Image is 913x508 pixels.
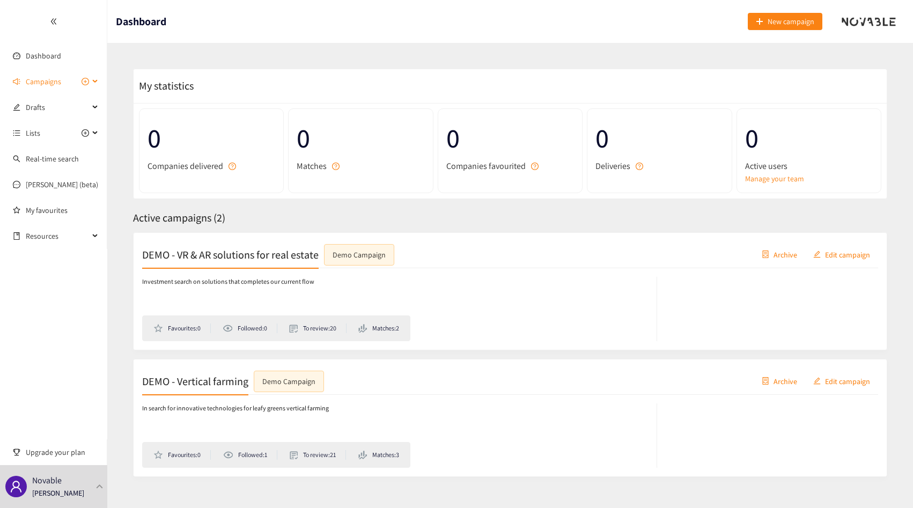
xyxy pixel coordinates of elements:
span: question-circle [229,163,236,170]
li: Favourites: 0 [153,323,211,333]
a: [PERSON_NAME] (beta) [26,180,98,189]
span: question-circle [332,163,340,170]
span: container [762,251,769,259]
li: Matches: 2 [358,323,399,333]
span: plus-circle [82,129,89,137]
span: 0 [148,117,275,159]
li: To review: 20 [289,323,347,333]
span: New campaign [768,16,814,27]
span: edit [813,377,821,386]
h2: DEMO - VR & AR solutions for real estate [142,247,319,262]
span: edit [813,251,821,259]
span: question-circle [531,163,539,170]
a: DEMO - Vertical farmingDemo CampaigncontainerArchiveeditEdit campaignIn search for innovative tec... [133,359,887,477]
span: plus [756,18,763,26]
span: Lists [26,122,40,144]
span: edit [13,104,20,111]
span: 0 [446,117,574,159]
span: sound [13,78,20,85]
a: Real-time search [26,154,79,164]
span: Active users [745,159,787,173]
div: Demo Campaign [333,248,386,260]
span: Matches [297,159,327,173]
span: plus-circle [82,78,89,85]
span: container [762,377,769,386]
a: My favourites [26,200,99,221]
span: book [13,232,20,240]
h2: DEMO - Vertical farming [142,373,248,388]
span: Campaigns [26,71,61,92]
span: Edit campaign [825,375,870,387]
span: Companies favourited [446,159,526,173]
p: Novable [32,474,62,487]
p: [PERSON_NAME] [32,487,84,499]
span: 0 [595,117,723,159]
button: containerArchive [754,246,805,263]
a: DEMO - VR & AR solutions for real estateDemo CampaigncontainerArchiveeditEdit campaignInvestment ... [133,232,887,350]
div: Demo Campaign [262,375,315,387]
span: 0 [297,117,424,159]
span: Drafts [26,97,89,118]
li: Matches: 3 [358,450,399,460]
a: Manage your team [745,173,873,185]
span: question-circle [636,163,643,170]
li: Followed: 0 [223,323,277,333]
button: editEdit campaign [805,372,878,389]
span: Active campaigns ( 2 ) [133,211,225,225]
li: To review: 21 [290,450,347,460]
span: Resources [26,225,89,247]
span: double-left [50,18,57,25]
span: Archive [774,248,797,260]
span: Companies delivered [148,159,223,173]
button: plusNew campaign [748,13,822,30]
span: Edit campaign [825,248,870,260]
span: My statistics [134,79,194,93]
span: Deliveries [595,159,630,173]
a: Dashboard [26,51,61,61]
iframe: Chat Widget [859,457,913,508]
span: 0 [745,117,873,159]
span: user [10,480,23,493]
p: Investment search on solutions that completes our current flow [142,277,314,287]
span: Upgrade your plan [26,441,99,463]
span: trophy [13,448,20,456]
span: unordered-list [13,129,20,137]
button: editEdit campaign [805,246,878,263]
span: Archive [774,375,797,387]
li: Favourites: 0 [153,450,211,460]
li: Followed: 1 [223,450,277,460]
p: In search for innovative technologies for leafy greens vertical farming [142,403,329,414]
button: containerArchive [754,372,805,389]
